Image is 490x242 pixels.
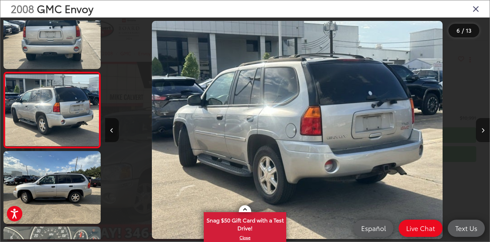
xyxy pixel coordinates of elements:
span: 6 [457,26,460,34]
span: Español [358,224,389,232]
span: / [461,28,465,33]
span: 2008 [11,1,34,16]
button: Previous image [105,118,119,142]
img: 2008 GMC Envoy SLE [4,74,100,146]
span: Text Us [452,224,481,232]
img: 2008 GMC Envoy SLE [152,21,443,239]
button: Next image [476,118,490,142]
i: Close gallery [472,4,479,13]
img: 2008 GMC Envoy SLE [2,150,101,224]
span: GMC Envoy [37,1,93,16]
div: 2008 GMC Envoy SLE 5 [105,21,490,239]
a: Text Us [448,220,485,237]
span: 13 [466,26,471,34]
a: Live Chat [399,220,443,237]
span: Live Chat [403,224,438,232]
a: Español [354,220,393,237]
span: Snag $50 Gift Card with a Test Drive! [204,213,286,234]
